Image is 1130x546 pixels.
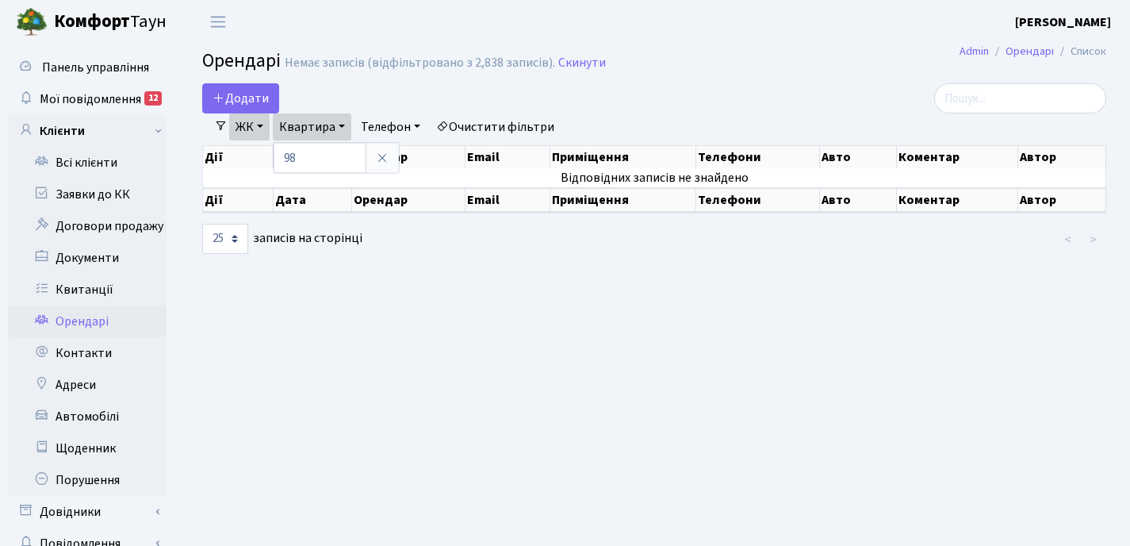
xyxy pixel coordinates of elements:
[16,6,48,38] img: logo.png
[550,188,696,212] th: Приміщення
[198,9,238,35] button: Переключити навігацію
[1054,43,1106,60] li: Список
[42,59,149,76] span: Панель управління
[54,9,130,34] b: Комфорт
[203,168,1106,187] td: Відповідних записів не знайдено
[8,337,167,369] a: Контакти
[8,464,167,496] a: Порушення
[8,52,167,83] a: Панель управління
[897,188,1018,212] th: Коментар
[1006,43,1054,60] a: Орендарі
[897,146,1018,168] th: Коментар
[8,210,167,242] a: Договори продажу
[1015,13,1111,31] b: [PERSON_NAME]
[54,9,167,36] span: Таун
[229,113,270,140] a: ЖК
[352,146,465,168] th: Орендар
[8,147,167,179] a: Всі клієнти
[820,188,897,212] th: Авто
[202,83,279,113] a: Додати
[352,188,465,212] th: Орендар
[936,35,1130,68] nav: breadcrumb
[202,47,281,75] span: Орендарі
[8,433,167,464] a: Щоденник
[8,401,167,433] a: Автомобілі
[430,113,561,140] a: Очистити фільтри
[203,146,274,168] th: Дії
[274,188,353,212] th: Дата
[8,496,167,528] a: Довідники
[465,188,550,212] th: Email
[144,91,162,106] div: 12
[285,56,555,71] div: Немає записів (відфільтровано з 2,838 записів).
[273,113,351,140] a: Квартира
[934,83,1106,113] input: Пошук...
[8,306,167,337] a: Орендарі
[960,43,989,60] a: Admin
[1015,13,1111,32] a: [PERSON_NAME]
[8,274,167,306] a: Квитанції
[8,369,167,401] a: Адреси
[8,83,167,115] a: Мої повідомлення12
[550,146,696,168] th: Приміщення
[696,146,820,168] th: Телефони
[820,146,897,168] th: Авто
[8,115,167,147] a: Клієнти
[213,90,269,107] span: Додати
[354,113,427,140] a: Телефон
[1018,188,1106,212] th: Автор
[696,188,820,212] th: Телефони
[202,224,248,254] select: записів на сторінці
[8,242,167,274] a: Документи
[1018,146,1106,168] th: Автор
[558,56,606,71] a: Скинути
[40,90,141,108] span: Мої повідомлення
[203,188,274,212] th: Дії
[8,179,167,210] a: Заявки до КК
[465,146,550,168] th: Email
[202,224,362,254] label: записів на сторінці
